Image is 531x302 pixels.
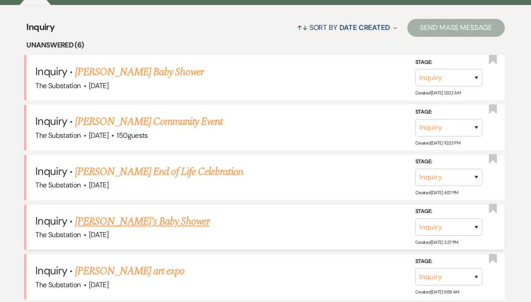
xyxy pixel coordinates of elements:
[89,131,109,140] span: [DATE]
[415,289,459,295] span: Created: [DATE] 6:59 AM
[35,114,67,128] span: Inquiry
[75,164,243,180] a: [PERSON_NAME] End of Life Celebration
[415,190,458,196] span: Created: [DATE] 4:57 PM
[415,58,482,68] label: Stage:
[117,131,147,140] span: 150 guests
[89,81,109,90] span: [DATE]
[75,263,184,279] a: [PERSON_NAME] art expo
[35,230,80,239] span: The Substation
[35,81,80,90] span: The Substation
[75,64,204,80] a: [PERSON_NAME] Baby Shower
[35,280,80,289] span: The Substation
[35,131,80,140] span: The Substation
[297,23,308,32] span: ↑↓
[35,264,67,277] span: Inquiry
[35,180,80,190] span: The Substation
[415,107,482,117] label: Stage:
[415,257,482,267] label: Stage:
[415,239,458,245] span: Created: [DATE] 3:37 PM
[26,39,504,51] li: Unanswered (6)
[89,280,109,289] span: [DATE]
[26,20,54,39] span: Inquiry
[415,140,460,146] span: Created: [DATE] 10:33 PM
[415,207,482,217] label: Stage:
[339,23,390,32] span: Date Created
[407,19,505,37] button: Send Mass Message
[293,16,401,39] button: Sort By Date Created
[35,214,67,228] span: Inquiry
[89,230,109,239] span: [DATE]
[415,90,460,96] span: Created: [DATE] 12:02 AM
[89,180,109,190] span: [DATE]
[35,64,67,78] span: Inquiry
[75,114,222,130] a: [PERSON_NAME] Community Event
[35,164,67,178] span: Inquiry
[75,213,209,230] a: [PERSON_NAME]'s Baby Shower
[415,157,482,167] label: Stage:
